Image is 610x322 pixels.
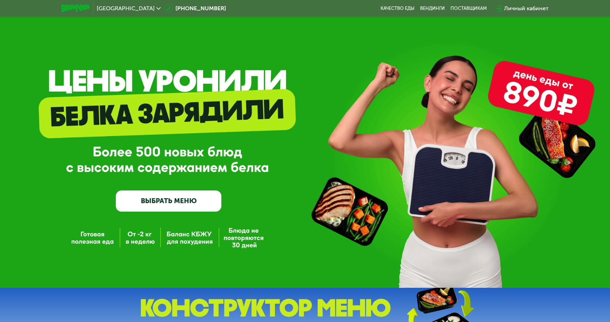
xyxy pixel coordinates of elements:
[164,4,226,13] a: [PHONE_NUMBER]
[116,190,221,212] a: ВЫБРАТЬ МЕНЮ
[381,6,414,11] a: Качество еды
[450,6,487,11] div: поставщикам
[504,4,549,13] div: Личный кабинет
[420,6,445,11] a: Вендинги
[97,6,155,11] span: [GEOGRAPHIC_DATA]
